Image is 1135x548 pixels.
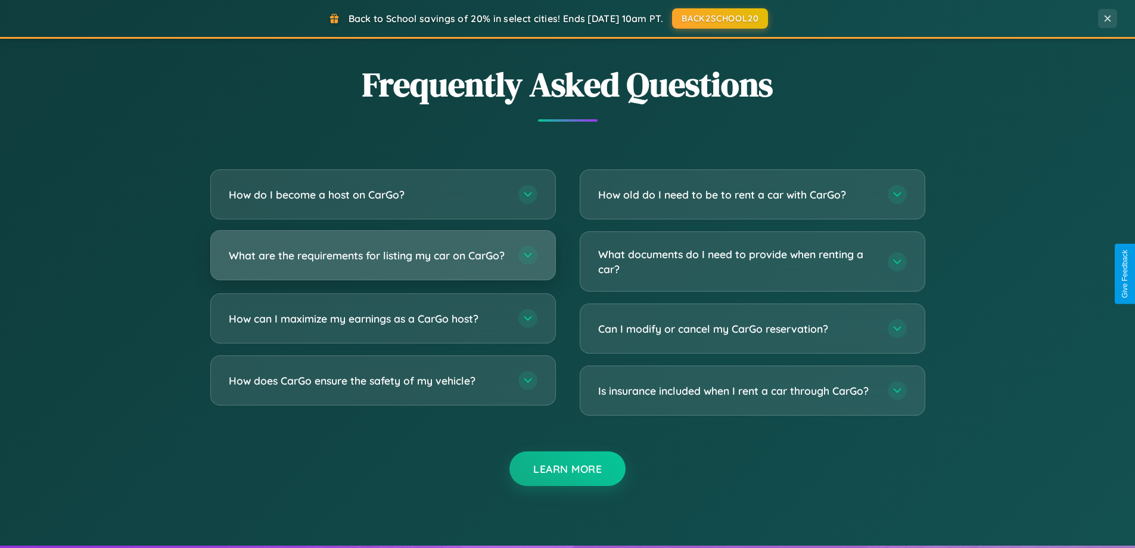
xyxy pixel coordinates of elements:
[229,187,506,202] h3: How do I become a host on CarGo?
[210,61,925,107] h2: Frequently Asked Questions
[672,8,768,29] button: BACK2SCHOOL20
[598,321,876,336] h3: Can I modify or cancel my CarGo reservation?
[1121,250,1129,298] div: Give Feedback
[229,373,506,388] h3: How does CarGo ensure the safety of my vehicle?
[229,311,506,326] h3: How can I maximize my earnings as a CarGo host?
[509,451,626,486] button: Learn More
[349,13,663,24] span: Back to School savings of 20% in select cities! Ends [DATE] 10am PT.
[598,383,876,398] h3: Is insurance included when I rent a car through CarGo?
[229,248,506,263] h3: What are the requirements for listing my car on CarGo?
[598,187,876,202] h3: How old do I need to be to rent a car with CarGo?
[598,247,876,276] h3: What documents do I need to provide when renting a car?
